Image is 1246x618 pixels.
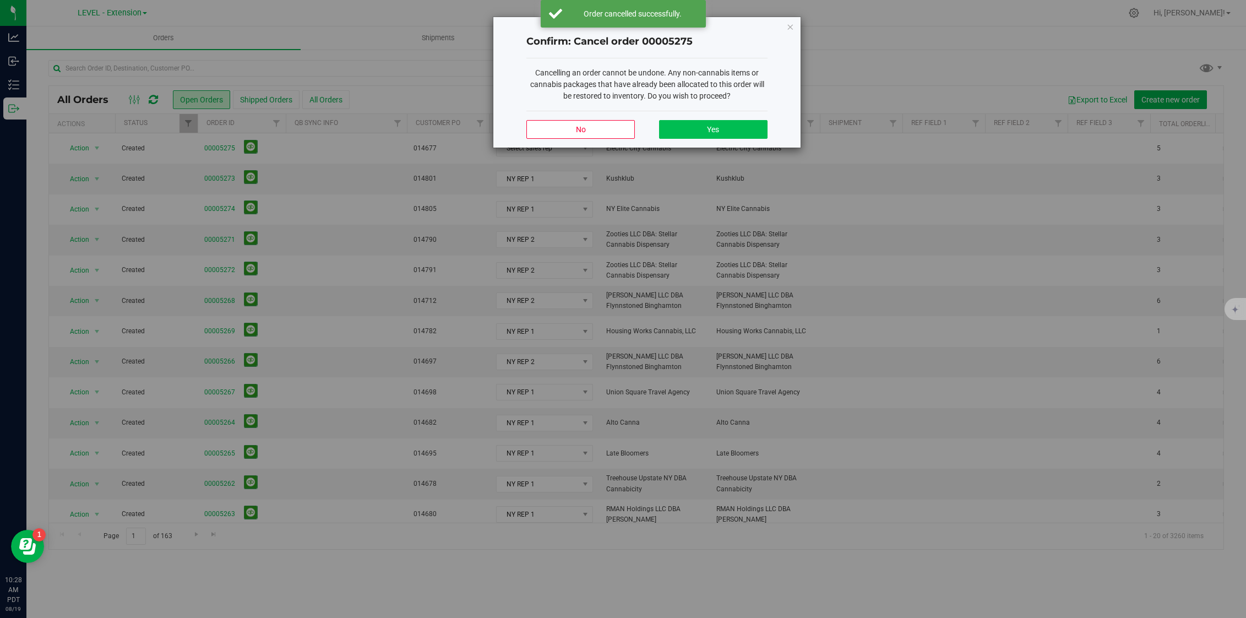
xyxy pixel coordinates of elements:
iframe: Resource center [11,530,44,563]
span: Do you wish to proceed? [648,91,731,100]
div: Order cancelled successfully. [568,8,698,19]
iframe: Resource center unread badge [32,528,46,541]
button: Close modal [786,20,794,33]
button: No [526,120,635,139]
span: Yes [707,125,719,134]
span: Cancelling an order cannot be undone. Any non-cannabis items or cannabis packages that have alrea... [530,68,764,100]
button: Yes [659,120,768,139]
h4: Confirm: Cancel order 00005275 [526,35,768,49]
